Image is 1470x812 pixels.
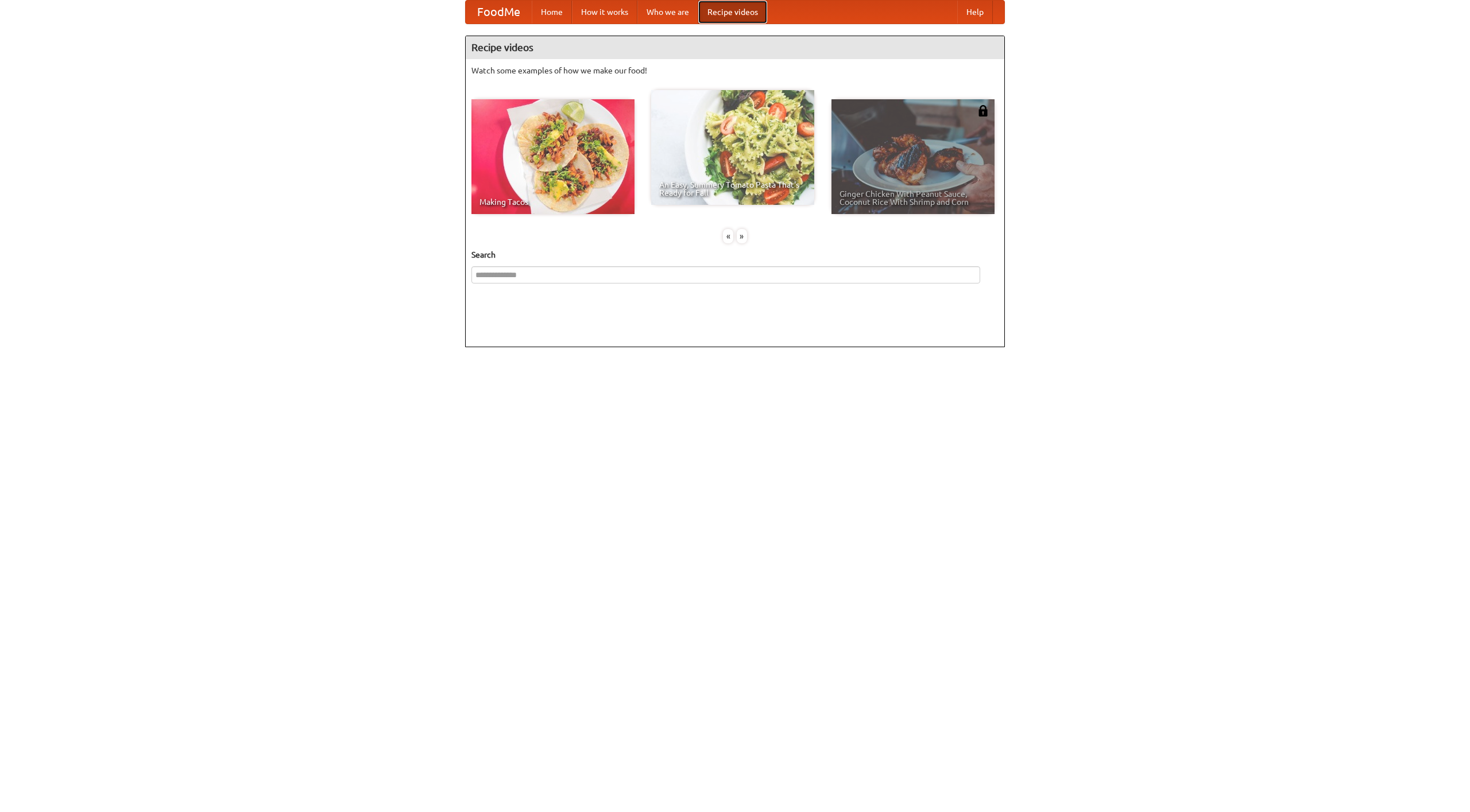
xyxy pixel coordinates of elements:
div: « [723,229,733,243]
span: Making Tacos [479,198,626,206]
a: Help [957,1,993,24]
a: Who we are [637,1,698,24]
div: » [737,229,747,243]
a: Home [532,1,572,24]
a: How it works [572,1,637,24]
p: Watch some examples of how we make our food! [471,65,999,76]
h4: Recipe videos [466,36,1004,59]
h5: Search [471,249,999,261]
span: An Easy, Summery Tomato Pasta That's Ready for Fall [659,181,806,197]
img: 483408.png [977,105,989,116]
a: Making Tacos [471,99,635,214]
a: Recipe videos [698,1,767,24]
a: FoodMe [466,1,532,24]
a: An Easy, Summery Tomato Pasta That's Ready for Fall [651,90,814,205]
